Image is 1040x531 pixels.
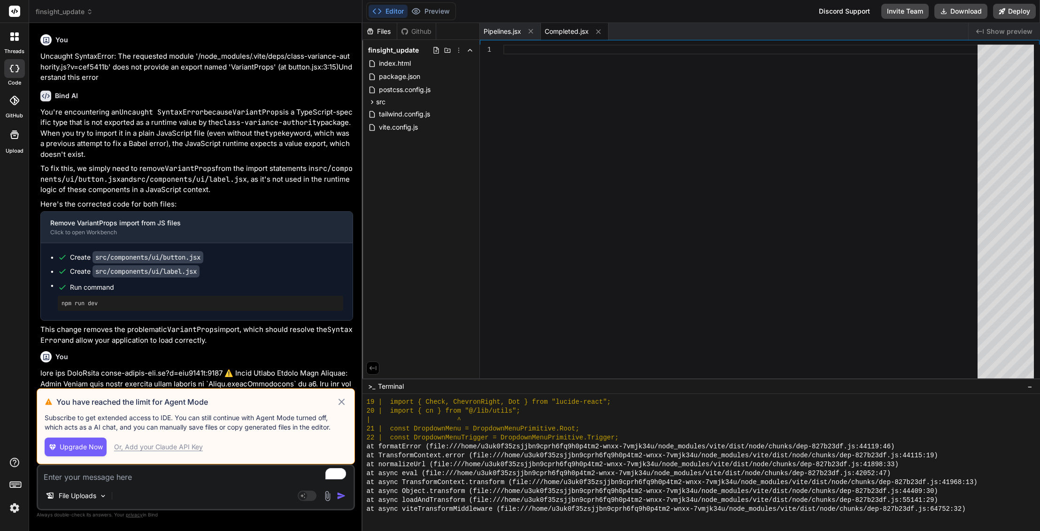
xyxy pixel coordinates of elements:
[119,108,204,117] code: Uncaught SyntaxError
[1027,382,1032,391] span: −
[366,469,891,478] span: at async eval (file:///home/u3uk0f35zsjjbn9cprh6fq9h0p4tm2-wnxx-7vmjk34u/node_modules/vite/dist/n...
[40,325,353,345] code: SyntaxError
[813,4,876,19] div: Discord Support
[362,27,397,36] div: Files
[986,27,1032,36] span: Show preview
[366,478,977,487] span: at async TransformContext.transform (file:///home/u3uk0f35zsjjbn9cprh6fq9h0p4tm2-wnxx-7vmjk34u/no...
[366,407,520,416] span: 20 | import { cn } from "@/lib/utils";
[337,491,346,500] img: icon
[232,108,283,117] code: VariantProps
[366,433,618,442] span: 22 | const DropdownMenuTrigger = DropdownMenuPrimitive.Trigger;
[165,164,216,173] code: VariantProps
[378,58,412,69] span: index.html
[4,47,24,55] label: threads
[366,460,898,469] span: at normalizeUrl (file:///home/u3uk0f35zsjjbn9cprh6fq9h0p4tm2-wnxx-7vmjk34u/node_modules/vite/dist...
[545,27,589,36] span: Completed.jsx
[378,71,421,82] span: package.json
[40,107,353,160] p: You're encountering an because is a TypeScript-specific type that is not exported as a runtime va...
[114,442,203,452] div: Or, Add your Claude API Key
[167,325,218,334] code: VariantProps
[60,442,103,452] span: Upgrade Now
[126,512,143,517] span: privacy
[38,466,354,483] textarea: To enrich screen reader interactions, please activate Accessibility in Grammarly extension settings
[993,4,1036,19] button: Deploy
[366,487,938,496] span: at async Object.transform (file:///home/u3uk0f35zsjjbn9cprh6fq9h0p4tm2-wnxx-7vmjk34u/node_modules...
[369,5,408,18] button: Editor
[55,35,68,45] h6: You
[366,416,461,424] span: | ^
[219,118,321,127] code: class-variance-authority
[368,46,419,55] span: finsight_update
[62,300,339,307] pre: npm run dev
[881,4,929,19] button: Invite Team
[366,505,965,514] span: at async viteTransformMiddleware (file:///home/u3uk0f35zsjjbn9cprh6fq9h0p4tm2-wnxx-7vmjk34u/node_...
[366,398,611,407] span: 19 | import { Check, ChevronRight, Dot } from "lucide-react";
[41,212,338,243] button: Remove VariantProps import from JS filesClick to open Workbench
[484,27,521,36] span: Pipelines.jsx
[133,175,247,184] code: src/components/ui/label.jsx
[55,352,68,362] h6: You
[366,442,894,451] span: at formatError (file:///home/u3uk0f35zsjjbn9cprh6fq9h0p4tm2-wnxx-7vmjk34u/node_modules/vite/dist/...
[40,324,353,346] p: This change removes the problematic import, which should resolve the and allow your application t...
[50,218,328,228] div: Remove VariantProps import from JS files
[322,491,333,501] img: attachment
[40,164,353,184] code: src/components/ui/button.jsx
[366,424,579,433] span: 21 | const DropdownMenu = DropdownMenuPrimitive.Root;
[92,265,200,277] code: src/components/ui/label.jsx
[378,382,404,391] span: Terminal
[50,229,328,236] div: Click to open Workbench
[265,129,282,138] code: type
[378,108,431,120] span: tailwind.config.js
[7,500,23,516] img: settings
[934,4,987,19] button: Download
[36,7,93,16] span: finsight_update
[1025,379,1034,394] button: −
[70,283,343,292] span: Run command
[408,5,454,18] button: Preview
[45,413,347,432] p: Subscribe to get extended access to IDE. You can still continue with Agent Mode turned off, which...
[70,253,203,262] div: Create
[40,163,353,195] p: To fix this, we simply need to remove from the import statements in and , as it's not used in the...
[8,79,21,87] label: code
[368,382,375,391] span: >_
[99,492,107,500] img: Pick Models
[378,84,431,95] span: postcss.config.js
[37,510,355,519] p: Always double-check its answers. Your in Bind
[45,438,107,456] button: Upgrade Now
[40,51,353,83] p: Uncaught SyntaxError: The requested module '/node_modules/.vite/deps/class-variance-authority.js?...
[397,27,436,36] div: Github
[376,97,385,107] span: src
[59,491,96,500] p: File Uploads
[55,91,78,100] h6: Bind AI
[366,496,938,505] span: at async loadAndTransform (file:///home/u3uk0f35zsjjbn9cprh6fq9h0p4tm2-wnxx-7vmjk34u/node_modules...
[6,147,23,155] label: Upload
[56,396,336,408] h3: You have reached the limit for Agent Mode
[366,451,938,460] span: at TransformContext.error (file:///home/u3uk0f35zsjjbn9cprh6fq9h0p4tm2-wnxx-7vmjk34u/node_modules...
[6,112,23,120] label: GitHub
[480,45,491,54] div: 1
[92,251,203,263] code: src/components/ui/button.jsx
[40,199,353,210] p: Here's the corrected code for both files:
[70,267,200,276] div: Create
[378,122,419,133] span: vite.config.js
